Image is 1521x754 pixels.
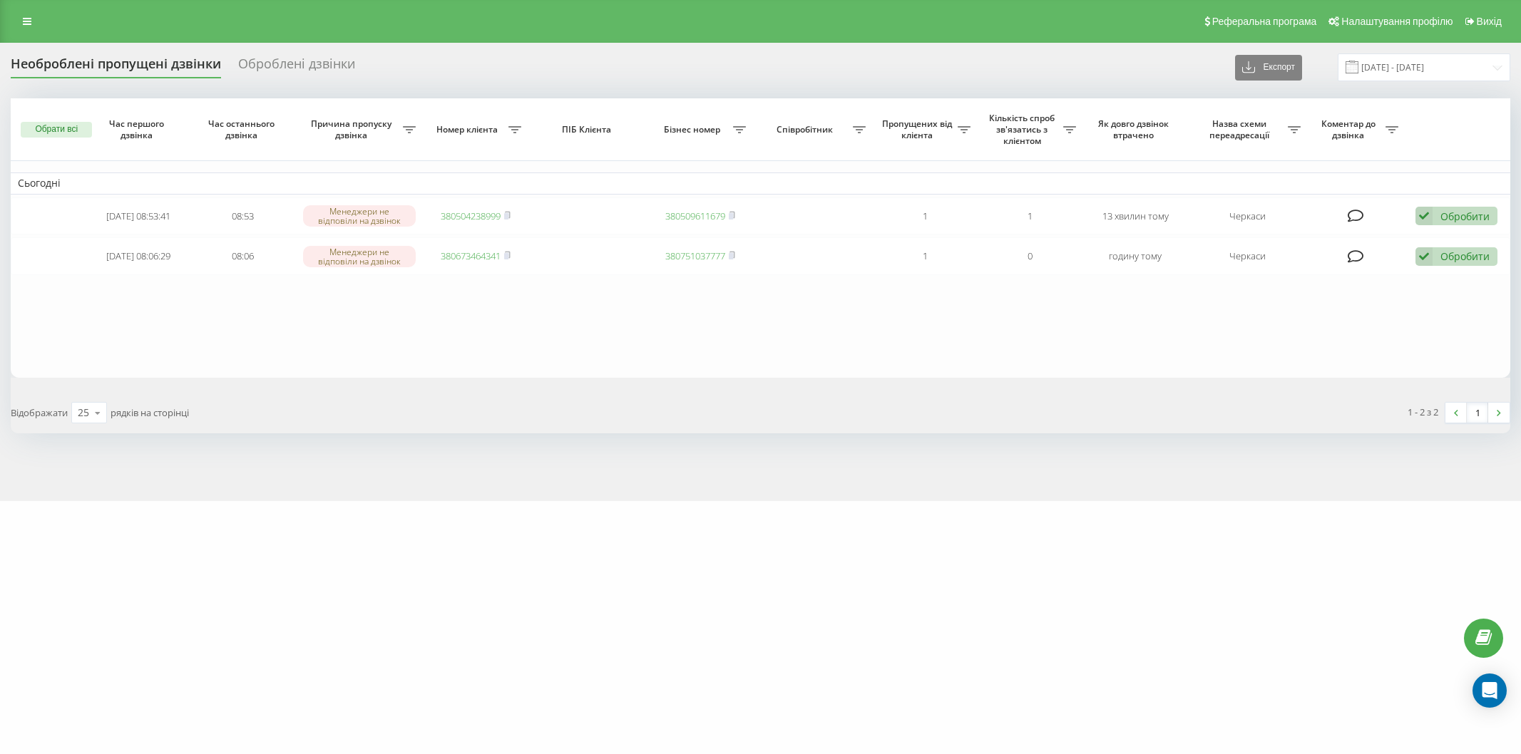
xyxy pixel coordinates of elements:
div: Менеджери не відповіли на дзвінок [303,246,416,267]
span: Причина пропуску дзвінка [303,118,404,140]
td: [DATE] 08:06:29 [86,237,190,275]
a: 380509611679 [665,210,725,222]
span: Як довго дзвінок втрачено [1095,118,1176,140]
td: 1 [978,197,1082,235]
span: рядків на сторінці [111,406,189,419]
div: Оброблені дзвінки [238,56,355,78]
a: 380673464341 [441,249,501,262]
span: Налаштування профілю [1341,16,1453,27]
td: годину тому [1083,237,1188,275]
span: Пропущених від клієнта [880,118,958,140]
div: 1 - 2 з 2 [1408,405,1438,419]
span: Номер клієнта [430,124,508,135]
span: Бізнес номер [655,124,733,135]
div: Обробити [1440,249,1490,263]
span: ПІБ Клієнта [541,124,635,135]
div: Обробити [1440,210,1490,223]
span: Час першого дзвінка [98,118,179,140]
td: 1 [873,237,978,275]
td: [DATE] 08:53:41 [86,197,190,235]
a: 1 [1467,403,1488,423]
td: Черкаси [1188,237,1308,275]
span: Співробітник [760,124,853,135]
a: 380751037777 [665,249,725,262]
span: Вихід [1477,16,1502,27]
div: 25 [78,406,89,420]
td: Черкаси [1188,197,1308,235]
span: Відображати [11,406,68,419]
button: Експорт [1235,55,1302,81]
span: Коментар до дзвінка [1315,118,1386,140]
span: Реферальна програма [1212,16,1317,27]
div: Open Intercom Messenger [1473,673,1507,708]
td: 1 [873,197,978,235]
td: 13 хвилин тому [1083,197,1188,235]
td: 08:06 [190,237,295,275]
a: 380504238999 [441,210,501,222]
td: Сьогодні [11,172,1510,194]
span: Час останнього дзвінка [203,118,284,140]
td: 0 [978,237,1082,275]
td: 08:53 [190,197,295,235]
span: Кількість спроб зв'язатись з клієнтом [985,113,1062,146]
span: Назва схеми переадресації [1195,118,1288,140]
div: Менеджери не відповіли на дзвінок [303,205,416,227]
div: Необроблені пропущені дзвінки [11,56,221,78]
button: Обрати всі [21,122,92,138]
